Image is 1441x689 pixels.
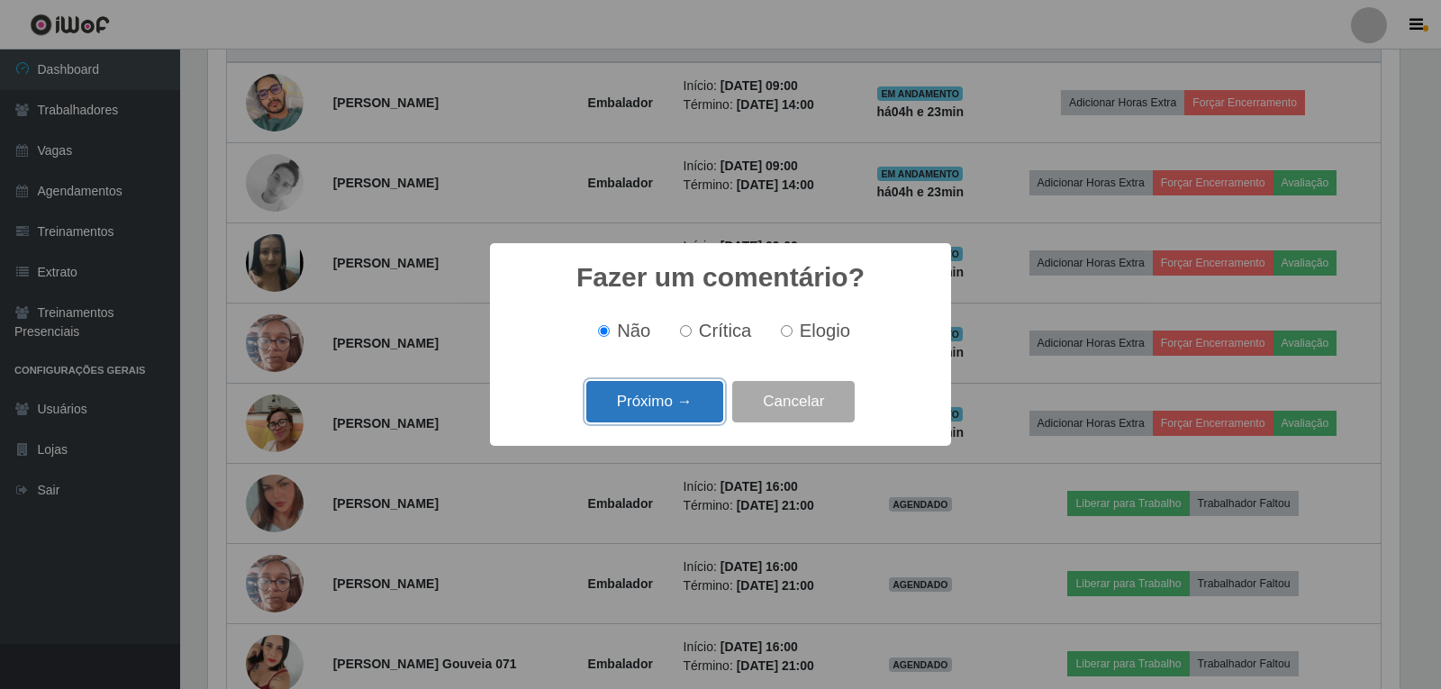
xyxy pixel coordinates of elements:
[732,381,855,423] button: Cancelar
[598,325,610,337] input: Não
[800,321,850,340] span: Elogio
[680,325,692,337] input: Crítica
[576,261,865,294] h2: Fazer um comentário?
[781,325,793,337] input: Elogio
[617,321,650,340] span: Não
[699,321,752,340] span: Crítica
[586,381,723,423] button: Próximo →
